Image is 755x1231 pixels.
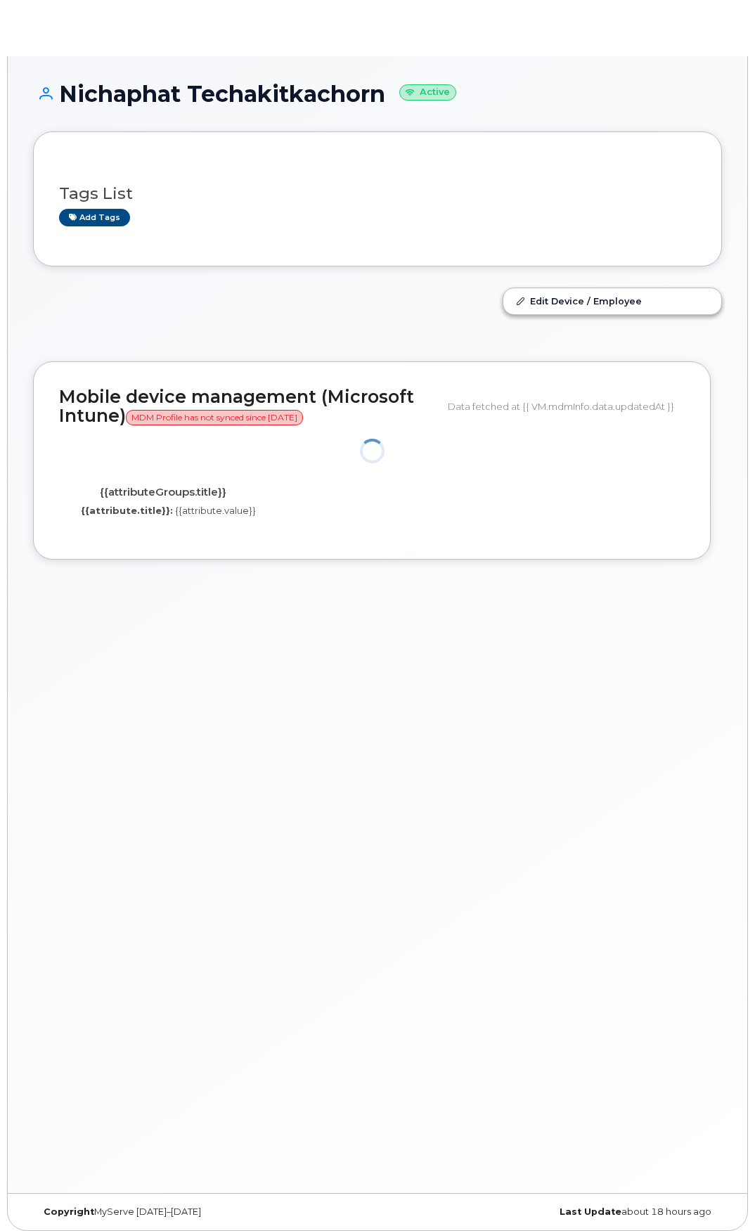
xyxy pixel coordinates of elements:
h1: Nichaphat Techakitkachorn [33,82,722,106]
strong: Last Update [560,1206,621,1217]
div: about 18 hours ago [377,1206,722,1218]
small: Active [399,84,456,101]
label: {{attribute.title}}: [81,504,173,517]
div: Data fetched at {{ VM.mdmInfo.data.updatedAt }} [448,393,685,420]
strong: Copyright [44,1206,94,1217]
h3: Tags List [59,185,696,202]
a: Add tags [59,209,130,226]
a: Edit Device / Employee [503,288,721,314]
h4: {{attributeGroups.title}} [70,486,257,498]
h2: Mobile device management (Microsoft Intune) [59,387,437,426]
div: MyServe [DATE]–[DATE] [33,1206,377,1218]
span: MDM Profile has not synced since [DATE] [126,410,303,425]
span: {{attribute.value}} [175,505,256,516]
